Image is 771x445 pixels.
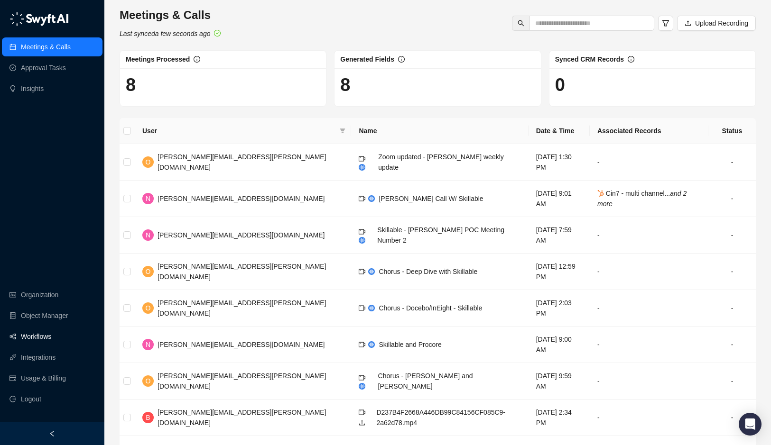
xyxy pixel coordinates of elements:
td: - [708,290,756,327]
span: upload [685,20,691,27]
img: chorus-BBBF9yxZ.png [368,268,375,275]
th: Associated Records [590,118,708,144]
a: Approval Tasks [21,58,66,77]
span: Skillable and Procore [379,341,441,348]
span: filter [662,19,669,27]
td: - [708,254,756,290]
td: [DATE] 7:59 AM [529,217,590,254]
img: chorus-BBBF9yxZ.png [359,237,365,244]
span: info-circle [194,56,200,63]
a: Workflows [21,327,51,346]
span: N [146,339,150,350]
td: - [590,327,708,363]
span: Chorus - Deep Dive with Skillable [379,268,477,275]
td: [DATE] 1:30 PM [529,144,590,181]
span: N [146,230,150,240]
span: Chorus - Docebo/InEight - Skillable [379,304,482,312]
td: [DATE] 9:59 AM [529,363,590,400]
i: Last synced a few seconds ago [120,30,210,37]
span: User [142,126,336,136]
span: B [146,412,150,423]
span: [PERSON_NAME][EMAIL_ADDRESS][PERSON_NAME][DOMAIN_NAME] [158,263,326,281]
button: Upload Recording [677,16,756,31]
td: [DATE] 9:00 AM [529,327,590,363]
span: [PERSON_NAME][EMAIL_ADDRESS][DOMAIN_NAME] [158,341,325,348]
span: video-camera [359,305,365,311]
a: Object Manager [21,306,68,325]
span: Synced CRM Records [555,55,624,63]
span: [PERSON_NAME][EMAIL_ADDRESS][PERSON_NAME][DOMAIN_NAME] [158,372,326,390]
a: Usage & Billing [21,369,66,388]
span: video-camera [359,155,365,162]
td: - [590,144,708,181]
span: search [518,20,524,27]
span: Chorus - [PERSON_NAME] and [PERSON_NAME] [378,372,473,390]
span: D237B4F2668A446DB99C84156CF085C9-2a62d78.mp4 [376,409,505,427]
span: video-camera [359,228,365,235]
span: video-camera [359,341,365,348]
span: [PERSON_NAME][EMAIL_ADDRESS][PERSON_NAME][DOMAIN_NAME] [158,153,326,171]
a: Insights [21,79,44,98]
td: - [708,400,756,436]
span: info-circle [628,56,634,63]
span: [PERSON_NAME][EMAIL_ADDRESS][PERSON_NAME][DOMAIN_NAME] [158,299,326,317]
span: O [146,266,151,277]
span: filter [340,128,345,134]
th: Name [351,118,528,144]
img: chorus-BBBF9yxZ.png [368,195,375,202]
td: - [708,327,756,363]
span: [PERSON_NAME][EMAIL_ADDRESS][DOMAIN_NAME] [158,195,325,202]
a: Organization [21,285,58,304]
img: chorus-BBBF9yxZ.png [359,164,365,171]
img: chorus-BBBF9yxZ.png [368,341,375,348]
span: Cin7 - multi channel... [597,190,687,208]
span: O [146,376,151,386]
h1: 8 [340,74,535,96]
span: Logout [21,390,41,409]
div: Open Intercom Messenger [739,413,762,436]
span: Zoom updated - [PERSON_NAME] weekly update [378,153,504,171]
span: Meetings Processed [126,55,190,63]
td: - [590,290,708,327]
i: and 2 more [597,190,687,208]
img: logo-05li4sbe.png [9,12,69,26]
h1: 0 [555,74,750,96]
span: logout [9,396,16,402]
span: upload [359,419,365,426]
span: info-circle [398,56,405,63]
td: - [708,144,756,181]
h1: 8 [126,74,320,96]
td: - [708,217,756,254]
span: [PERSON_NAME][EMAIL_ADDRESS][DOMAIN_NAME] [158,231,325,239]
span: filter [338,124,347,138]
th: Status [708,118,756,144]
td: - [590,363,708,400]
td: [DATE] 12:59 PM [529,254,590,290]
td: [DATE] 9:01 AM [529,181,590,217]
td: [DATE] 2:34 PM [529,400,590,436]
span: left [49,430,56,437]
td: [DATE] 2:03 PM [529,290,590,327]
span: video-camera [359,374,365,381]
span: video-camera [359,409,365,416]
td: - [708,363,756,400]
span: Generated Fields [340,55,394,63]
img: chorus-BBBF9yxZ.png [368,305,375,311]
span: [PERSON_NAME] Call W/ Skillable [379,195,483,202]
span: video-camera [359,195,365,202]
td: - [590,254,708,290]
span: video-camera [359,268,365,275]
td: - [708,181,756,217]
span: check-circle [214,30,221,36]
th: Date & Time [529,118,590,144]
a: Integrations [21,348,56,367]
span: O [146,303,151,313]
td: - [590,217,708,254]
td: - [590,400,708,436]
span: Skillable - [PERSON_NAME] POC Meeting Number 2 [377,226,504,244]
span: [PERSON_NAME][EMAIL_ADDRESS][PERSON_NAME][DOMAIN_NAME] [158,409,326,427]
a: Meetings & Calls [21,37,71,56]
img: chorus-BBBF9yxZ.png [359,383,365,390]
span: O [146,157,151,167]
span: Upload Recording [695,18,748,28]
